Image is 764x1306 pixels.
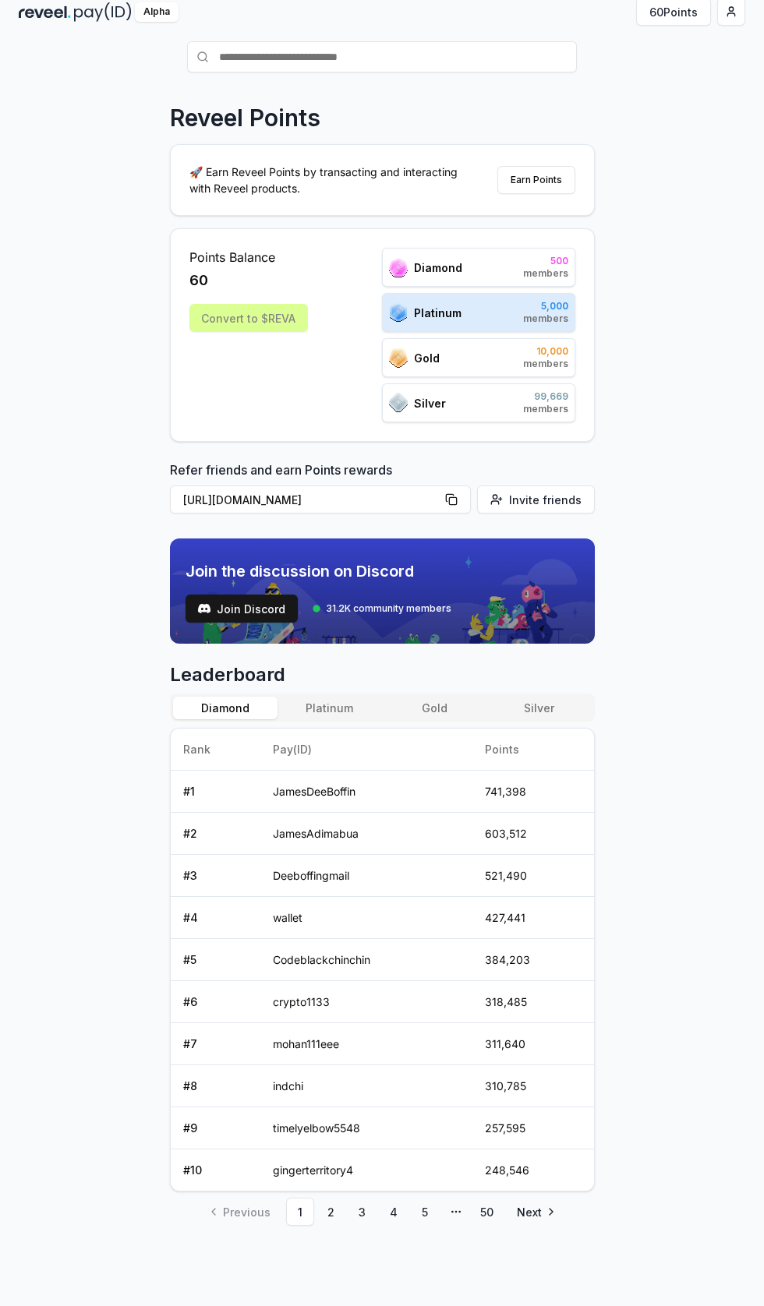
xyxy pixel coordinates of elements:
button: Invite friends [477,485,595,514]
span: 60 [189,270,208,291]
span: Invite friends [509,492,582,508]
button: Gold [382,697,486,719]
span: Diamond [414,259,462,276]
th: Rank [171,729,261,771]
button: Platinum [278,697,382,719]
span: Points Balance [189,248,308,266]
td: # 8 [171,1065,261,1107]
img: ranks_icon [389,302,408,323]
td: # 4 [171,897,261,939]
td: # 10 [171,1149,261,1191]
img: reveel_dark [19,2,71,22]
th: Pay(ID) [260,729,472,771]
span: 500 [523,255,568,267]
td: crypto1133 [260,981,472,1023]
td: timelyelbow5548 [260,1107,472,1149]
a: Go to next page [504,1198,565,1226]
th: Points [472,729,594,771]
td: # 5 [171,939,261,981]
div: Alpha [135,2,179,22]
td: 311,640 [472,1023,594,1065]
span: Platinum [414,305,462,321]
div: Refer friends and earn Points rewards [170,461,595,520]
a: 50 [473,1198,501,1226]
img: discord_banner [170,538,595,644]
button: Join Discord [186,595,298,623]
td: JamesAdimabua [260,813,472,855]
p: 🚀 Earn Reveel Points by transacting and interacting with Reveel products. [189,164,470,196]
img: test [198,602,210,615]
span: Join Discord [217,601,285,617]
td: indchi [260,1065,472,1107]
td: # 6 [171,981,261,1023]
td: # 1 [171,771,261,813]
td: wallet [260,897,472,939]
img: ranks_icon [389,258,408,277]
span: 10,000 [523,345,568,358]
td: 318,485 [472,981,594,1023]
td: JamesDeeBoffin [260,771,472,813]
a: 4 [380,1198,408,1226]
td: # 9 [171,1107,261,1149]
span: Next [517,1204,542,1220]
a: 2 [317,1198,345,1226]
td: 427,441 [472,897,594,939]
a: 1 [286,1198,314,1226]
img: pay_id [74,2,132,22]
span: Leaderboard [170,662,595,687]
span: 31.2K community members [326,602,451,615]
span: 99,669 [523,390,568,403]
button: Diamond [173,697,278,719]
td: # 2 [171,813,261,855]
span: Silver [414,395,446,411]
td: # 3 [171,855,261,897]
td: 384,203 [472,939,594,981]
span: members [523,358,568,370]
a: testJoin Discord [186,595,298,623]
button: Earn Points [497,166,575,194]
td: 257,595 [472,1107,594,1149]
span: members [523,267,568,280]
td: # 7 [171,1023,261,1065]
span: members [523,312,568,325]
td: 603,512 [472,813,594,855]
a: 5 [411,1198,439,1226]
td: Deeboffingmail [260,855,472,897]
span: 5,000 [523,300,568,312]
nav: pagination [170,1198,595,1226]
span: members [523,403,568,415]
a: 3 [348,1198,377,1226]
td: 310,785 [472,1065,594,1107]
span: Join the discussion on Discord [186,560,451,582]
td: 248,546 [472,1149,594,1191]
p: Reveel Points [170,104,320,132]
span: Gold [414,350,440,366]
td: 741,398 [472,771,594,813]
td: mohan111eee [260,1023,472,1065]
button: Silver [486,697,591,719]
img: ranks_icon [389,393,408,413]
td: Codeblackchinchin [260,939,472,981]
img: ranks_icon [389,348,408,368]
button: [URL][DOMAIN_NAME] [170,485,471,514]
td: gingerterritory4 [260,1149,472,1191]
td: 521,490 [472,855,594,897]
